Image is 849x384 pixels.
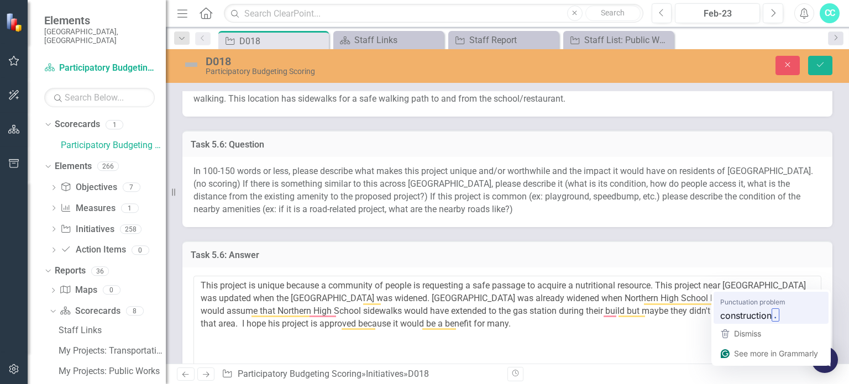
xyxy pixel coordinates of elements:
[55,265,86,277] a: Reports
[59,366,166,376] div: My Projects: Public Works
[103,286,120,295] div: 0
[60,284,97,297] a: Maps
[820,3,840,23] button: CC
[238,369,361,379] a: Participatory Budgeting Scoring
[44,14,155,27] span: Elements
[679,7,756,20] div: Feb-23
[60,202,115,215] a: Measures
[106,120,123,129] div: 1
[366,369,403,379] a: Initiatives
[123,183,140,192] div: 7
[222,368,499,381] div: » »
[584,33,671,47] div: Staff List: Public Works
[469,33,556,47] div: Staff Report
[408,369,429,379] div: D018
[132,245,149,255] div: 0
[182,56,200,73] img: Not Defined
[206,67,542,76] div: Participatory Budgeting Scoring
[336,33,441,47] a: Staff Links
[451,33,556,47] a: Staff Report
[55,160,92,173] a: Elements
[44,62,155,75] a: Participatory Budgeting Scoring
[60,181,117,194] a: Objectives
[61,139,166,152] a: Participatory Budgeting Scoring
[239,34,326,48] div: D018
[585,6,641,21] button: Search
[193,166,813,214] span: In 100-150 words or less, please describe what makes this project unique and/or worthwhile and th...
[97,162,119,171] div: 266
[56,342,166,360] a: My Projects: Transportation
[59,346,166,356] div: My Projects: Transportation
[60,223,114,236] a: Initiatives
[44,88,155,107] input: Search Below...
[55,118,100,131] a: Scorecards
[206,55,542,67] div: D018
[56,362,166,380] a: My Projects: Public Works
[566,33,671,47] a: Staff List: Public Works
[354,33,441,47] div: Staff Links
[59,325,166,335] div: Staff Links
[120,224,141,234] div: 258
[191,250,824,260] h3: Task 5.6: Answer
[56,322,166,339] a: Staff Links
[601,8,625,17] span: Search
[44,27,155,45] small: [GEOGRAPHIC_DATA], [GEOGRAPHIC_DATA]
[191,140,824,150] h3: Task 5.6: Question
[121,203,139,213] div: 1
[60,305,120,318] a: Scorecards
[91,266,109,276] div: 36
[60,244,125,256] a: Action Items
[193,81,798,104] span: Yes, [GEOGRAPHIC_DATA] is similarly located near a busy highway and [GEOGRAPHIC_DATA], [STREET_AD...
[6,13,25,32] img: ClearPoint Strategy
[224,4,643,23] input: Search ClearPoint...
[126,307,144,316] div: 8
[675,3,760,23] button: Feb-23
